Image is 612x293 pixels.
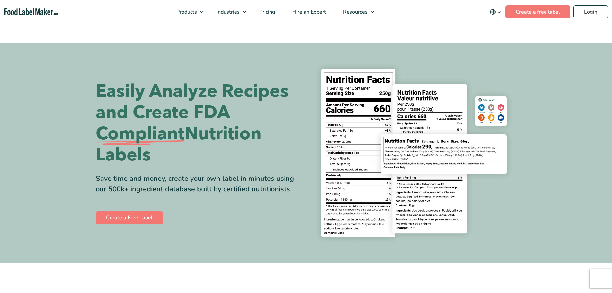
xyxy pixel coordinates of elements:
span: Industries [215,8,240,15]
h1: Easily Analyze Recipes and Create FDA Nutrition Labels [96,81,301,166]
a: Create a Free Label [96,211,163,224]
span: Compliant [96,123,184,144]
a: Create a free label [505,5,570,18]
span: Pricing [257,8,276,15]
a: Login [573,5,608,18]
span: Resources [341,8,368,15]
div: Save time and money, create your own label in minutes using our 500k+ ingredient database built b... [96,173,301,195]
span: Hire an Expert [290,8,327,15]
span: Products [174,8,198,15]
